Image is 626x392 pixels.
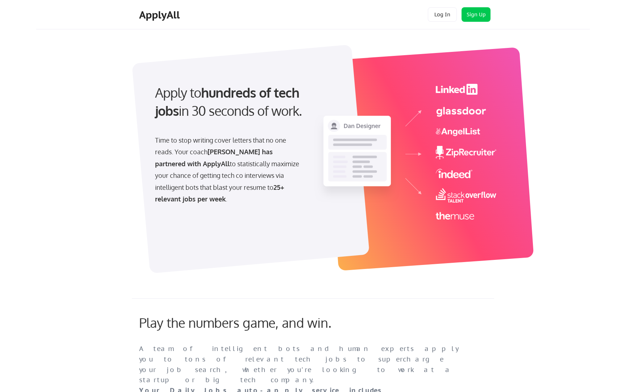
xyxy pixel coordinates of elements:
[155,148,275,167] strong: [PERSON_NAME] has partnered with ApplyAll
[462,7,491,22] button: Sign Up
[155,84,302,119] strong: hundreds of tech jobs
[139,9,182,21] div: ApplyAll
[139,315,364,330] div: Play the numbers game, and win.
[428,7,457,22] button: Log In
[155,83,333,120] div: Apply to in 30 seconds of work.
[155,183,286,203] strong: 25+ relevant jobs per week
[155,134,304,205] div: Time to stop writing cover letters that no one reads. Your coach to statistically maximize your c...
